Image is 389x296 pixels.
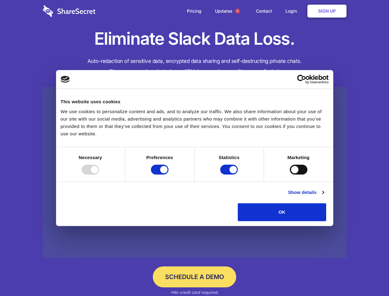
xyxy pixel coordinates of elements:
a: Sign Up [307,5,346,18]
strong: Statistics [219,155,240,160]
strong: Preferences [146,155,173,160]
a: Contact [250,2,278,21]
button: OK [238,203,326,221]
a: Wistia video thumbnail [43,87,346,258]
img: logo-wordmark-white-trans-d4663122ce5f474addd5e946df7df03e33cb6a1c49d2221995e7729f52c070b2.svg [43,5,95,17]
a: Show details [288,189,324,196]
a: Pricing [181,2,208,21]
span: 1 [235,9,240,14]
a: Login [279,2,306,21]
h4: Auto-redaction of sensitive data, encrypted data sharing and self-destructing private chats. Shar... [43,56,346,76]
strong: Necessary [79,155,102,160]
strong: Marketing [287,155,310,160]
div: This website uses cookies [61,98,329,105]
em: *No credit card required. [170,290,219,295]
a: Schedule a Demo [153,266,236,287]
a: Usercentrics Cookiebot - opens in a new window [275,75,329,84]
div: We use cookies to personalize content and ads, and to analyze our traffic. We also share informat... [61,108,329,138]
img: logo [61,76,70,83]
h1: Eliminate Slack Data Loss. [43,28,346,50]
